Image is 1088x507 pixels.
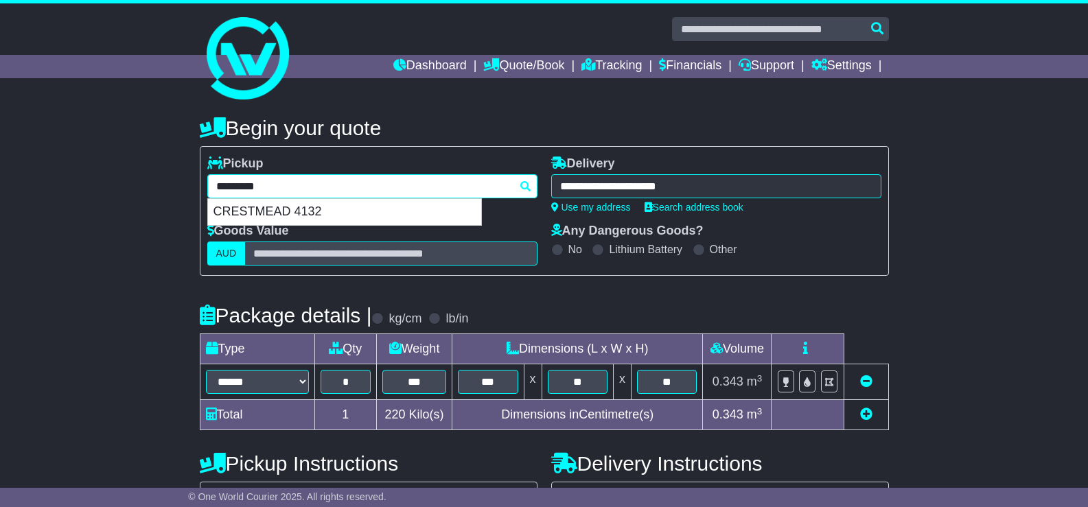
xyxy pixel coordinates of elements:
td: Total [200,400,314,430]
a: Settings [811,55,872,78]
a: Add new item [860,408,872,421]
h4: Package details | [200,304,372,327]
label: Any Dangerous Goods? [551,224,704,239]
td: Qty [314,334,377,364]
sup: 3 [757,373,763,384]
sup: 3 [757,406,763,416]
label: Delivery [551,156,615,172]
a: Financials [659,55,721,78]
span: m [747,408,763,421]
span: m [747,375,763,388]
h4: Pickup Instructions [200,452,537,475]
td: 1 [314,400,377,430]
td: Type [200,334,314,364]
label: Pickup [207,156,264,172]
div: CRESTMEAD 4132 [208,199,481,225]
span: © One World Courier 2025. All rights reserved. [188,491,386,502]
label: lb/in [445,311,468,327]
h4: Delivery Instructions [551,452,889,475]
label: kg/cm [389,311,421,327]
a: Search address book [645,202,743,213]
label: No [568,243,582,256]
a: Remove this item [860,375,872,388]
td: x [613,364,631,400]
a: Use my address [551,202,631,213]
td: Weight [377,334,452,364]
label: Other [710,243,737,256]
label: AUD [207,241,246,266]
td: Dimensions in Centimetre(s) [452,400,703,430]
label: Goods Value [207,224,289,239]
td: Volume [703,334,772,364]
td: Dimensions (L x W x H) [452,334,703,364]
label: Lithium Battery [609,243,682,256]
a: Support [739,55,794,78]
a: Tracking [581,55,642,78]
span: 220 [385,408,406,421]
span: 0.343 [713,375,743,388]
h4: Begin your quote [200,117,889,139]
td: Kilo(s) [377,400,452,430]
a: Dashboard [393,55,467,78]
td: x [524,364,542,400]
a: Quote/Book [483,55,564,78]
span: 0.343 [713,408,743,421]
